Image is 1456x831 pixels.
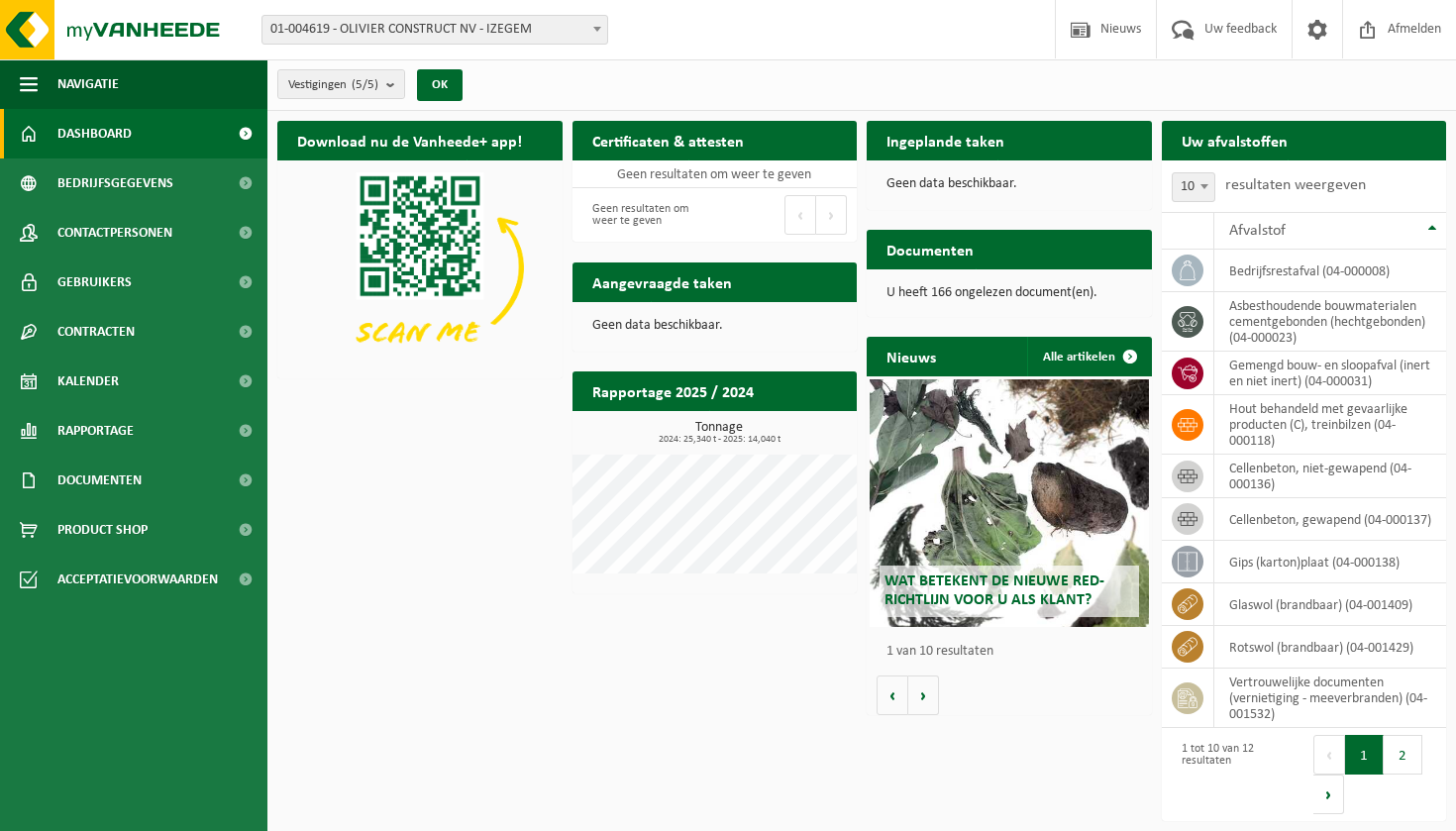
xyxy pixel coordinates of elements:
[57,208,172,258] span: Contactpersonen
[886,645,1142,659] p: 1 van 10 resultaten
[867,230,993,268] h2: Documenten
[582,421,858,445] h3: Tonnage
[1214,669,1447,728] td: vertrouwelijke documenten (vernietiging - meeverbranden) (04-001532)
[1214,626,1447,669] td: rotswol (brandbaar) (04-001429)
[1172,733,1295,816] div: 1 tot 10 van 12 resultaten
[57,505,148,555] span: Product Shop
[592,319,838,333] p: Geen data beschikbaar.
[867,337,956,375] h2: Nieuws
[572,160,858,188] td: Geen resultaten om weer te geven
[57,406,134,456] span: Rapportage
[1313,775,1344,814] button: Next
[582,193,705,237] div: Geen resultaten om weer te geven
[886,286,1132,300] p: U heeft 166 ongelezen document(en).
[908,675,939,715] button: Volgende
[870,379,1149,627] a: Wat betekent de nieuwe RED-richtlijn voor u als klant?
[57,59,119,109] span: Navigatie
[262,16,607,44] span: 01-004619 - OLIVIER CONSTRUCT NV - IZEGEM
[277,69,405,99] button: Vestigingen(5/5)
[1214,541,1447,583] td: gips (karton)plaat (04-000138)
[1345,735,1384,775] button: 1
[1214,352,1447,395] td: gemengd bouw- en sloopafval (inert en niet inert) (04-000031)
[1214,250,1447,292] td: bedrijfsrestafval (04-000008)
[867,121,1024,159] h2: Ingeplande taken
[277,121,542,159] h2: Download nu de Vanheede+ app!
[1173,173,1214,201] span: 10
[816,195,847,235] button: Next
[1214,292,1447,352] td: asbesthoudende bouwmaterialen cementgebonden (hechtgebonden) (04-000023)
[417,69,463,101] button: OK
[57,258,132,307] span: Gebruikers
[288,70,378,100] span: Vestigingen
[352,78,378,91] count: (5/5)
[886,177,1132,191] p: Geen data beschikbaar.
[572,262,752,301] h2: Aangevraagde taken
[1162,121,1307,159] h2: Uw afvalstoffen
[57,158,173,208] span: Bedrijfsgegevens
[1172,172,1215,202] span: 10
[784,195,816,235] button: Previous
[57,555,218,604] span: Acceptatievoorwaarden
[1027,337,1150,376] a: Alle artikelen
[57,456,142,505] span: Documenten
[57,109,132,158] span: Dashboard
[1229,223,1286,239] span: Afvalstof
[1384,735,1422,775] button: 2
[582,435,858,445] span: 2024: 25,340 t - 2025: 14,040 t
[261,15,608,45] span: 01-004619 - OLIVIER CONSTRUCT NV - IZEGEM
[572,121,764,159] h2: Certificaten & attesten
[57,307,135,357] span: Contracten
[1214,455,1447,498] td: cellenbeton, niet-gewapend (04-000136)
[1214,583,1447,626] td: glaswol (brandbaar) (04-001409)
[1214,498,1447,541] td: cellenbeton, gewapend (04-000137)
[1225,177,1366,193] label: resultaten weergeven
[877,675,908,715] button: Vorige
[57,357,119,406] span: Kalender
[1313,735,1345,775] button: Previous
[884,573,1104,608] span: Wat betekent de nieuwe RED-richtlijn voor u als klant?
[277,160,563,374] img: Download de VHEPlus App
[1214,395,1447,455] td: hout behandeld met gevaarlijke producten (C), treinbilzen (04-000118)
[572,371,774,410] h2: Rapportage 2025 / 2024
[709,410,855,450] a: Bekijk rapportage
